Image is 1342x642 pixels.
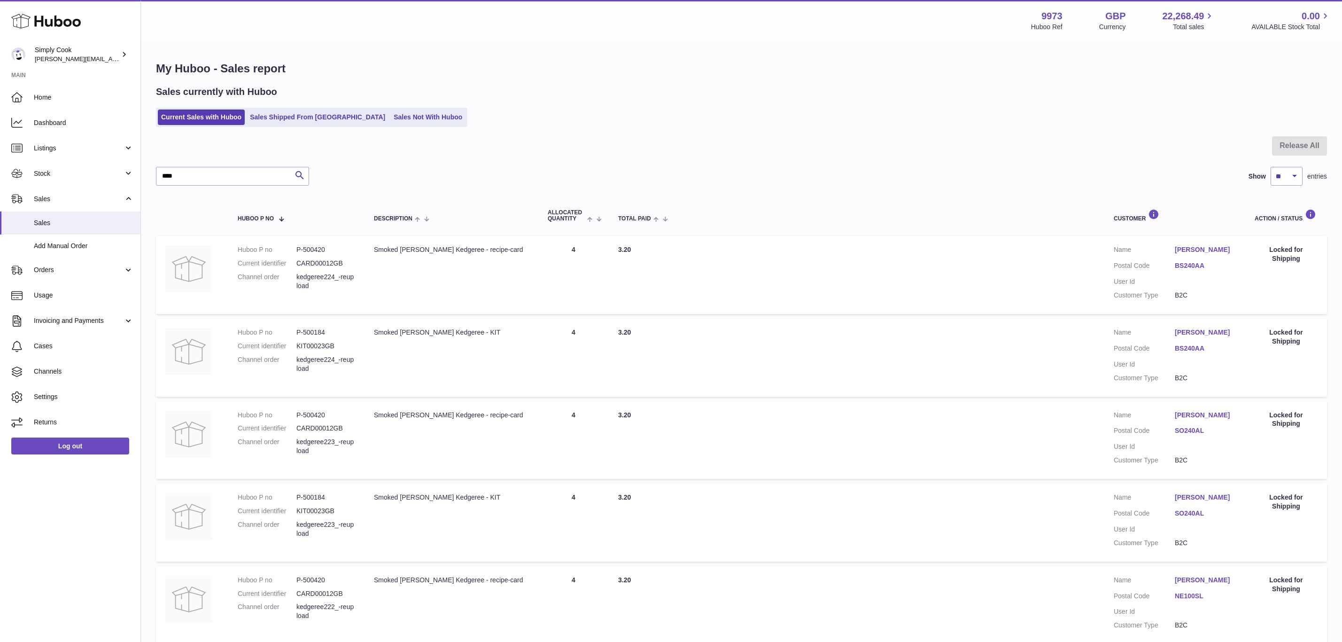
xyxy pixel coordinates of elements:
[156,86,277,98] h2: Sales currently with Huboo
[1251,10,1331,31] a: 0.00 AVAILABLE Stock Total
[1175,493,1236,502] a: [PERSON_NAME]
[1114,607,1175,616] dt: User Id
[1099,23,1126,31] div: Currency
[1307,172,1327,181] span: entries
[1114,374,1175,383] dt: Customer Type
[1175,509,1236,518] a: SO240AL
[238,520,296,538] dt: Channel order
[618,246,631,253] span: 3.20
[374,411,529,420] div: Smoked [PERSON_NAME] Kedgeree - recipe-card
[1175,344,1236,353] a: BS240AA
[34,144,124,153] span: Listings
[238,259,296,268] dt: Current identifier
[1114,291,1175,300] dt: Customer Type
[1173,23,1215,31] span: Total sales
[1249,172,1266,181] label: Show
[165,245,212,292] img: no-photo.jpg
[34,291,133,300] span: Usage
[238,493,296,502] dt: Huboo P no
[1114,592,1175,603] dt: Postal Code
[1114,509,1175,520] dt: Postal Code
[1105,10,1125,23] strong: GBP
[238,603,296,620] dt: Channel order
[165,411,212,458] img: no-photo.jpg
[374,216,412,222] span: Description
[238,576,296,585] dt: Huboo P no
[1175,426,1236,435] a: SO240AL
[1031,23,1063,31] div: Huboo Ref
[238,589,296,598] dt: Current identifier
[296,438,355,455] dd: kedgeree223_-reupload
[296,273,355,290] dd: kedgeree224_-reupload
[1175,261,1236,270] a: BS240AA
[548,210,585,222] span: ALLOCATED Quantity
[1114,245,1175,257] dt: Name
[34,367,133,376] span: Channels
[296,520,355,538] dd: kedgeree223_-reupload
[34,242,133,251] span: Add Manual Order
[1175,539,1236,548] dd: B2C
[238,216,274,222] span: Huboo P no
[296,328,355,337] dd: P-500184
[1114,493,1175,504] dt: Name
[374,245,529,254] div: Smoked [PERSON_NAME] Kedgeree - recipe-card
[296,411,355,420] dd: P-500420
[1114,411,1175,422] dt: Name
[1302,10,1320,23] span: 0.00
[238,273,296,290] dt: Channel order
[296,603,355,620] dd: kedgeree222_-reupload
[390,110,465,125] a: Sales Not With Huboo
[34,316,124,325] span: Invoicing and Payments
[618,576,631,584] span: 3.20
[1114,426,1175,438] dt: Postal Code
[35,46,119,63] div: Simply Cook
[34,93,133,102] span: Home
[11,438,129,454] a: Log out
[296,493,355,502] dd: P-500184
[238,355,296,373] dt: Channel order
[1175,456,1236,465] dd: B2C
[1255,245,1318,263] div: Locked for Shipping
[296,576,355,585] dd: P-500420
[1255,411,1318,429] div: Locked for Shipping
[1114,360,1175,369] dt: User Id
[1114,261,1175,273] dt: Postal Code
[1175,374,1236,383] dd: B2C
[1175,245,1236,254] a: [PERSON_NAME]
[1175,576,1236,585] a: [PERSON_NAME]
[34,418,133,427] span: Returns
[1114,576,1175,587] dt: Name
[238,328,296,337] dt: Huboo P no
[34,195,124,204] span: Sales
[1175,328,1236,337] a: [PERSON_NAME]
[296,245,355,254] dd: P-500420
[1255,209,1318,222] div: Action / Status
[1114,621,1175,630] dt: Customer Type
[296,355,355,373] dd: kedgeree224_-reupload
[296,507,355,516] dd: KIT00023GB
[1175,621,1236,630] dd: B2C
[374,493,529,502] div: Smoked [PERSON_NAME] Kedgeree - KIT
[238,507,296,516] dt: Current identifier
[1114,456,1175,465] dt: Customer Type
[538,401,609,479] td: 4
[238,245,296,254] dt: Huboo P no
[374,576,529,585] div: Smoked [PERSON_NAME] Kedgeree - recipe-card
[1114,277,1175,286] dt: User Id
[158,110,245,125] a: Current Sales with Huboo
[1114,328,1175,339] dt: Name
[296,424,355,433] dd: CARD00012GB
[34,266,124,274] span: Orders
[34,392,133,401] span: Settings
[34,219,133,227] span: Sales
[165,576,212,623] img: no-photo.jpg
[296,342,355,351] dd: KIT00023GB
[1041,10,1063,23] strong: 9973
[1175,411,1236,420] a: [PERSON_NAME]
[156,61,1327,76] h1: My Huboo - Sales report
[1175,592,1236,601] a: NE100SL
[1114,209,1236,222] div: Customer
[296,259,355,268] dd: CARD00012GB
[247,110,388,125] a: Sales Shipped From [GEOGRAPHIC_DATA]
[1175,291,1236,300] dd: B2C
